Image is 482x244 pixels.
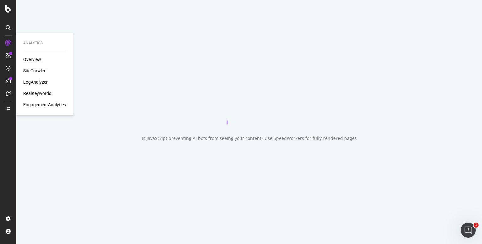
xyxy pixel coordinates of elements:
iframe: Intercom live chat [461,223,476,238]
a: RealKeywords [23,90,51,97]
a: SiteCrawler [23,68,46,74]
span: 1 [474,223,479,228]
a: Overview [23,56,41,63]
div: animation [227,103,272,125]
a: LogAnalyzer [23,79,48,85]
div: Analytics [23,41,66,46]
div: Is JavaScript preventing AI bots from seeing your content? Use SpeedWorkers for fully-rendered pages [142,135,357,141]
a: EngagementAnalytics [23,102,66,108]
